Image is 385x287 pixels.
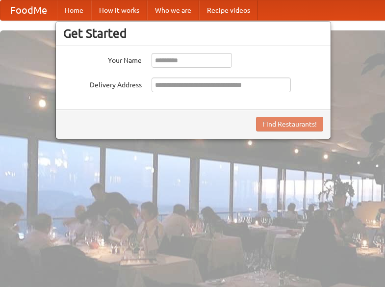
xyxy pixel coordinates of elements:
[147,0,199,20] a: Who we are
[63,26,323,41] h3: Get Started
[0,0,57,20] a: FoodMe
[63,78,142,90] label: Delivery Address
[63,53,142,65] label: Your Name
[57,0,91,20] a: Home
[91,0,147,20] a: How it works
[256,117,323,131] button: Find Restaurants!
[199,0,258,20] a: Recipe videos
